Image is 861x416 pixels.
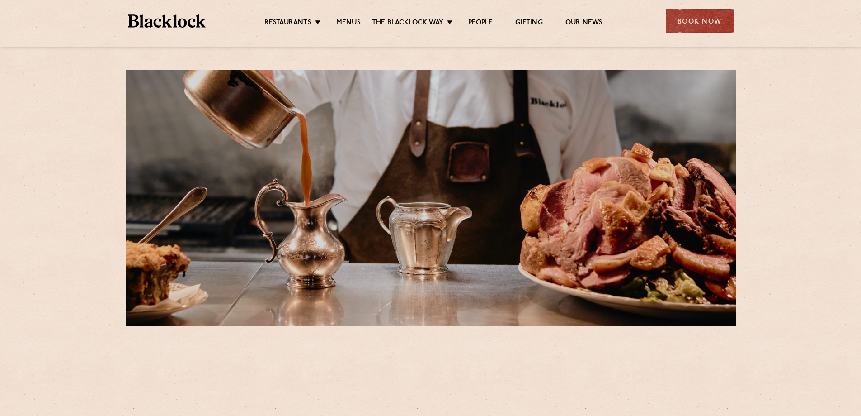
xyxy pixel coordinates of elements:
a: People [468,19,493,29]
a: Restaurants [264,19,311,29]
a: Our News [565,19,603,29]
a: The Blacklock Way [372,19,443,29]
div: Book Now [666,9,734,33]
a: Menus [336,19,361,29]
a: Gifting [515,19,542,29]
img: BL_Textured_Logo-footer-cropped.svg [128,14,206,28]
